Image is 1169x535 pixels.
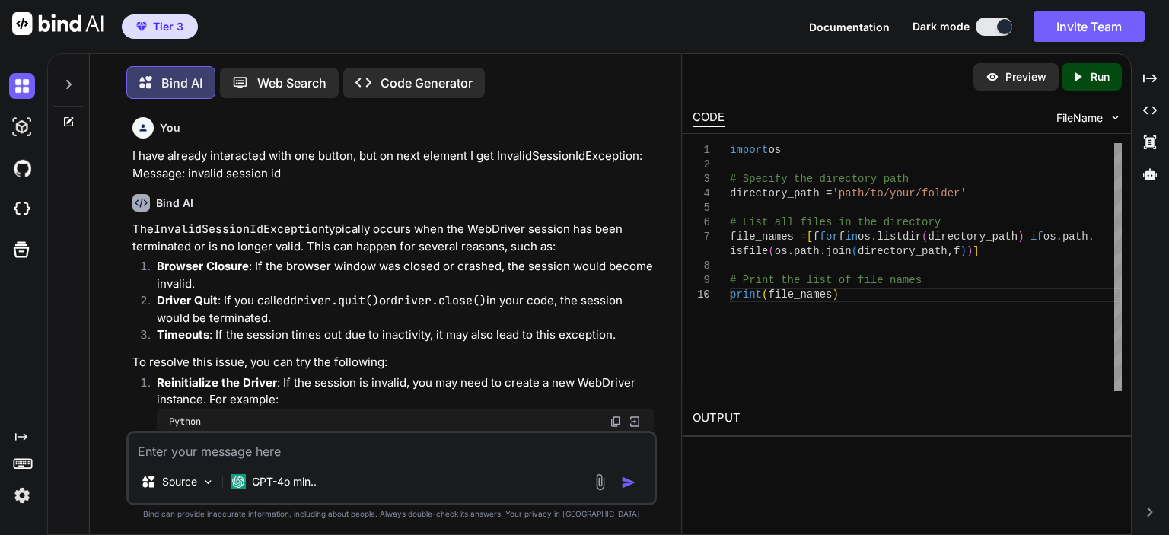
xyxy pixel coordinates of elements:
[913,19,970,34] span: Dark mode
[852,245,858,257] span: (
[967,245,973,257] span: )
[922,231,928,243] span: (
[809,21,890,33] span: Documentation
[161,74,202,92] p: Bind AI
[693,158,710,172] div: 2
[591,473,609,491] img: attachment
[730,187,832,199] span: directory_path =
[986,70,999,84] img: preview
[769,288,833,301] span: file_names
[730,288,762,301] span: print
[157,326,654,344] p: : If the session times out due to inactivity, it may also lead to this exception.
[132,354,654,371] p: To resolve this issue, you can try the following:
[12,12,104,35] img: Bind AI
[693,143,710,158] div: 1
[1056,110,1103,126] span: FileName
[775,245,852,257] span: os.path.join
[762,288,768,301] span: (
[157,292,654,326] p: : If you called or in your code, the session would be terminated.
[693,215,710,230] div: 6
[730,216,941,228] span: # List all files in the directory
[162,474,197,489] p: Source
[813,231,819,243] span: f
[132,148,654,182] p: I have already interacted with one button, but on next element I get InvalidSessionIdException: M...
[628,415,642,428] img: Open in Browser
[1034,11,1145,42] button: Invite Team
[960,245,967,257] span: )
[132,221,654,255] p: The typically occurs when the WebDriver session has been terminated or is no longer valid. This c...
[1030,231,1043,243] span: if
[157,327,209,342] strong: Timeouts
[929,231,1018,243] span: directory_path
[160,120,180,135] h6: You
[390,293,486,308] code: driver.close()
[839,231,845,243] span: f
[693,109,725,127] div: CODE
[257,74,326,92] p: Web Search
[693,259,710,273] div: 8
[169,416,201,428] span: Python
[9,114,35,140] img: darkAi-studio
[833,288,839,301] span: )
[231,474,246,489] img: GPT-4o mini
[730,173,909,185] span: # Specify the directory path
[730,231,807,243] span: file_names =
[693,273,710,288] div: 9
[252,474,317,489] p: GPT-4o min..
[9,73,35,99] img: darkChat
[683,400,1131,436] h2: OUTPUT
[156,196,193,211] h6: Bind AI
[621,475,636,490] img: icon
[954,245,960,257] span: f
[1043,231,1094,243] span: os.path.
[136,22,147,31] img: premium
[693,172,710,186] div: 3
[845,231,858,243] span: in
[157,259,249,273] strong: Browser Closure
[730,245,768,257] span: isfile
[973,245,979,257] span: ]
[9,482,35,508] img: settings
[381,74,473,92] p: Code Generator
[807,231,813,243] span: [
[153,19,183,34] span: Tier 3
[157,293,218,307] strong: Driver Quit
[693,186,710,201] div: 4
[730,274,922,286] span: # Print the list of file names
[157,258,654,292] p: : If the browser window was closed or crashed, the session would become invalid.
[858,245,948,257] span: directory_path
[157,374,654,409] p: : If the session is invalid, you may need to create a new WebDriver instance. For example:
[769,144,782,156] span: os
[833,187,967,199] span: 'path/to/your/folder'
[858,231,922,243] span: os.listdir
[1091,69,1110,84] p: Run
[9,196,35,222] img: cloudideIcon
[1018,231,1024,243] span: )
[693,230,710,244] div: 7
[9,155,35,181] img: githubDark
[809,19,890,35] button: Documentation
[948,245,954,257] span: ,
[730,144,768,156] span: import
[157,375,277,390] strong: Reinitialize the Driver
[610,416,622,428] img: copy
[1005,69,1046,84] p: Preview
[769,245,775,257] span: (
[290,293,379,308] code: driver.quit()
[1109,111,1122,124] img: chevron down
[122,14,198,39] button: premiumTier 3
[202,476,215,489] img: Pick Models
[693,288,710,302] div: 10
[693,201,710,215] div: 5
[820,231,839,243] span: for
[126,508,657,520] p: Bind can provide inaccurate information, including about people. Always double-check its answers....
[154,221,325,237] code: InvalidSessionIdException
